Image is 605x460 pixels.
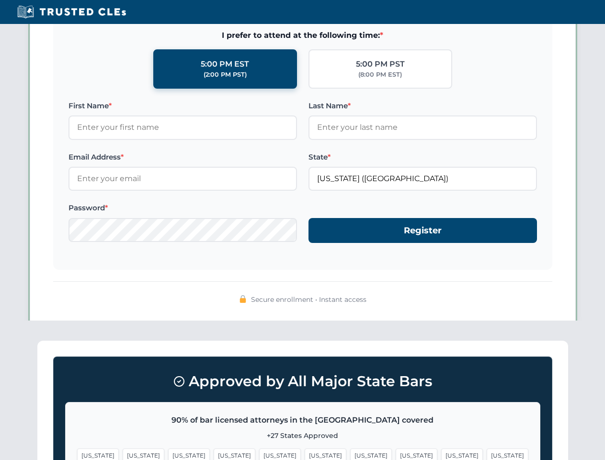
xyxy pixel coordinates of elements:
[77,430,528,441] p: +27 States Approved
[356,58,405,70] div: 5:00 PM PST
[358,70,402,80] div: (8:00 PM EST)
[68,29,537,42] span: I prefer to attend at the following time:
[308,100,537,112] label: Last Name
[308,151,537,163] label: State
[14,5,129,19] img: Trusted CLEs
[68,167,297,191] input: Enter your email
[201,58,249,70] div: 5:00 PM EST
[68,151,297,163] label: Email Address
[204,70,247,80] div: (2:00 PM PST)
[308,167,537,191] input: California (CA)
[251,294,366,305] span: Secure enrollment • Instant access
[308,115,537,139] input: Enter your last name
[68,202,297,214] label: Password
[239,295,247,303] img: 🔒
[308,218,537,243] button: Register
[68,115,297,139] input: Enter your first name
[77,414,528,426] p: 90% of bar licensed attorneys in the [GEOGRAPHIC_DATA] covered
[65,368,540,394] h3: Approved by All Major State Bars
[68,100,297,112] label: First Name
